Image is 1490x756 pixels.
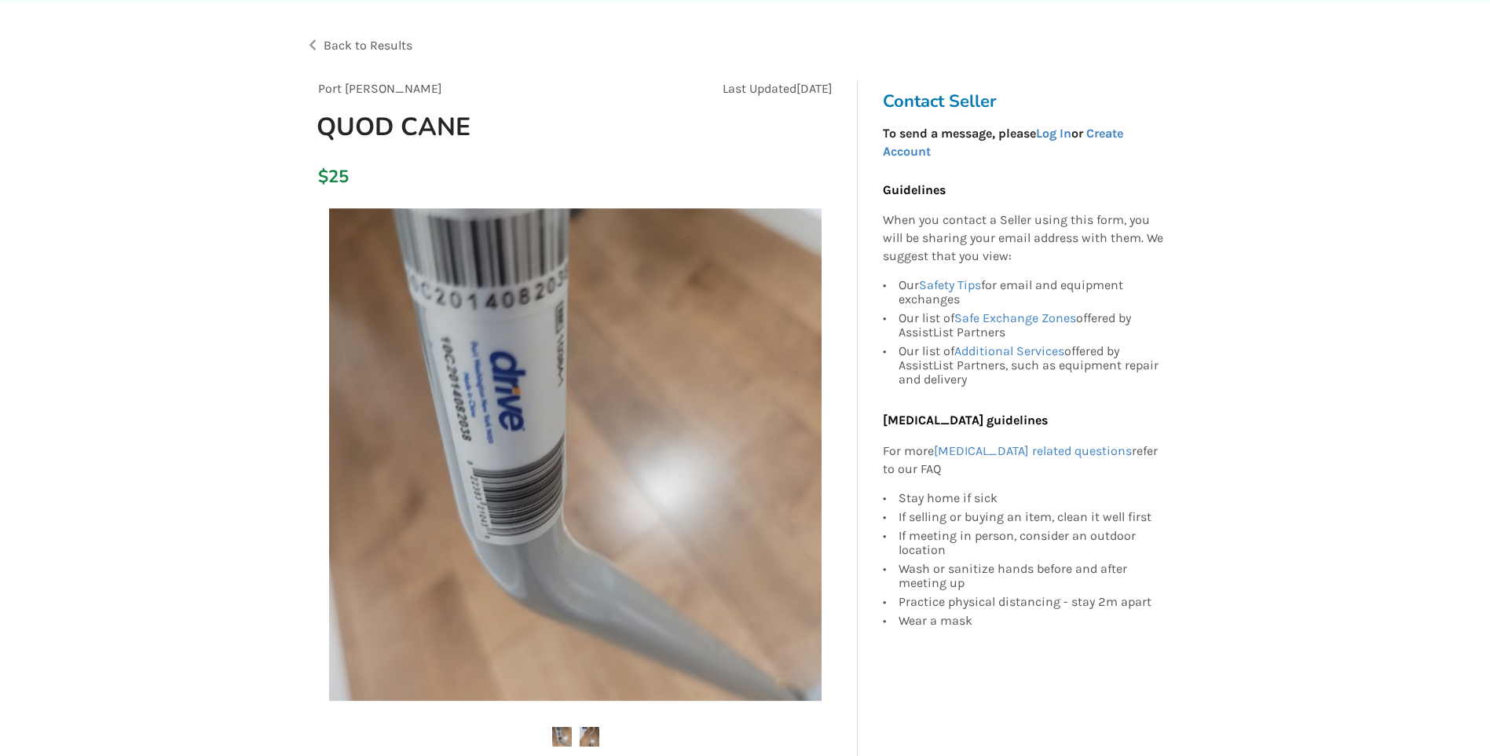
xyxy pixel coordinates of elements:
[796,81,833,96] span: [DATE]
[899,611,1164,628] div: Wear a mask
[324,38,412,53] span: Back to Results
[883,90,1172,112] h3: Contact Seller
[1036,126,1071,141] a: Log In
[899,309,1164,342] div: Our list of offered by AssistList Partners
[899,560,1164,593] div: Wash or sanitize hands before and after meeting up
[954,310,1076,325] a: Safe Exchange Zones
[934,443,1132,458] a: [MEDICAL_DATA] related questions
[899,527,1164,560] div: If meeting in person, consider an outdoor location
[883,182,946,197] b: Guidelines
[580,727,599,747] img: quod cane-cane-mobility-port moody-assistlist-listing
[883,126,1123,159] strong: To send a message, please or
[723,81,796,96] span: Last Updated
[552,727,572,747] img: quod cane-cane-mobility-port moody-assistlist-listing
[899,278,1164,309] div: Our for email and equipment exchanges
[899,491,1164,508] div: Stay home if sick
[883,442,1164,479] p: For more refer to our FAQ
[899,593,1164,611] div: Practice physical distancing - stay 2m apart
[919,277,981,292] a: Safety Tips
[883,126,1123,159] a: Create Account
[318,81,442,96] span: Port [PERSON_NAME]
[304,111,675,143] h1: QUOD CANE
[954,343,1064,358] a: Additional Services
[899,508,1164,527] div: If selling or buying an item, clean it well first
[883,413,1048,428] b: [MEDICAL_DATA] guidelines
[899,342,1164,387] div: Our list of offered by AssistList Partners, such as equipment repair and delivery
[318,166,327,188] div: $25
[883,211,1164,266] p: When you contact a Seller using this form, you will be sharing your email address with them. We s...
